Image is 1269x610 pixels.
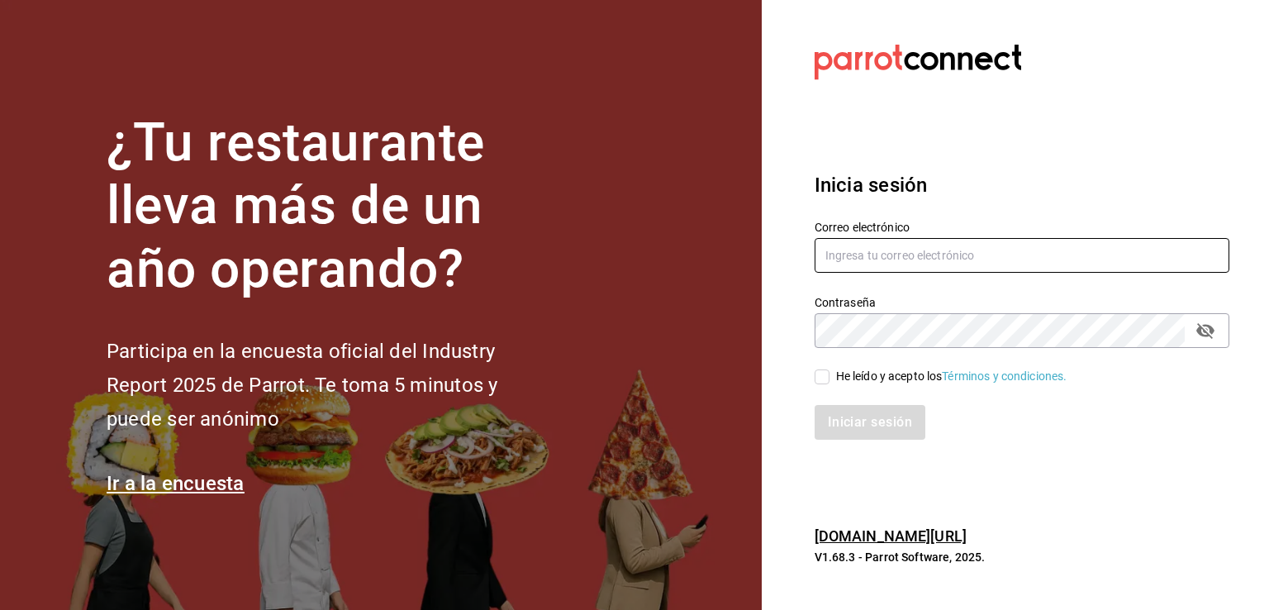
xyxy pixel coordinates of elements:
[815,238,1229,273] input: Ingresa tu correo electrónico
[836,368,1067,385] div: He leído y acepto los
[1191,317,1219,345] button: passwordField
[107,472,245,495] a: Ir a la encuesta
[815,221,1229,232] label: Correo electrónico
[107,335,553,436] h2: Participa en la encuesta oficial del Industry Report 2025 de Parrot. Te toma 5 minutos y puede se...
[815,527,967,545] a: [DOMAIN_NAME][URL]
[107,112,553,302] h1: ¿Tu restaurante lleva más de un año operando?
[815,170,1229,200] h3: Inicia sesión
[942,369,1067,383] a: Términos y condiciones.
[815,296,1229,307] label: Contraseña
[815,549,1229,565] p: V1.68.3 - Parrot Software, 2025.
